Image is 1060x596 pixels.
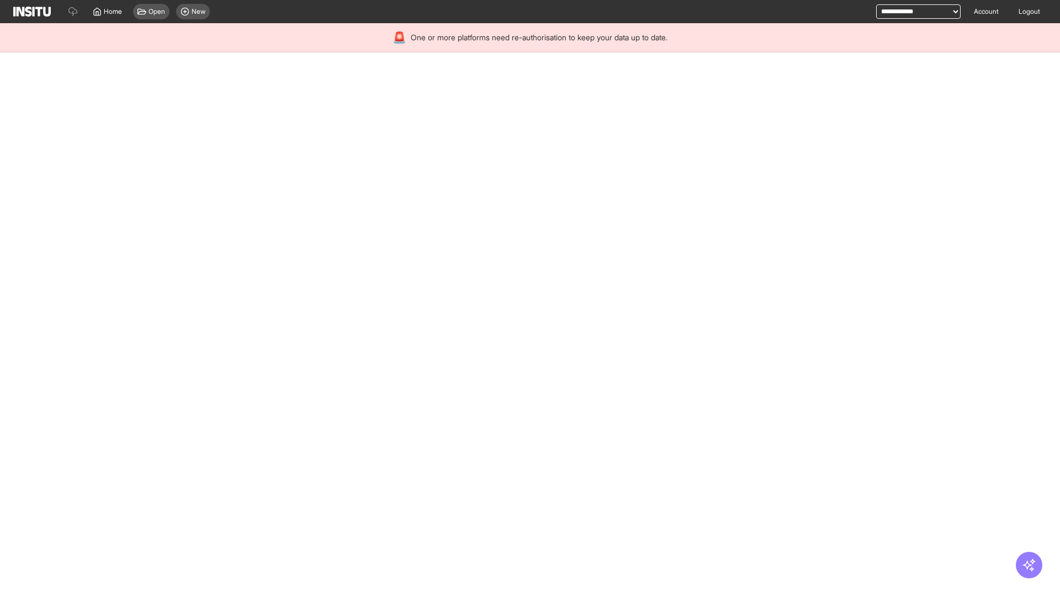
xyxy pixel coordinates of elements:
[411,32,667,43] span: One or more platforms need re-authorisation to keep your data up to date.
[13,7,51,17] img: Logo
[192,7,205,16] span: New
[149,7,165,16] span: Open
[393,30,406,45] div: 🚨
[104,7,122,16] span: Home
